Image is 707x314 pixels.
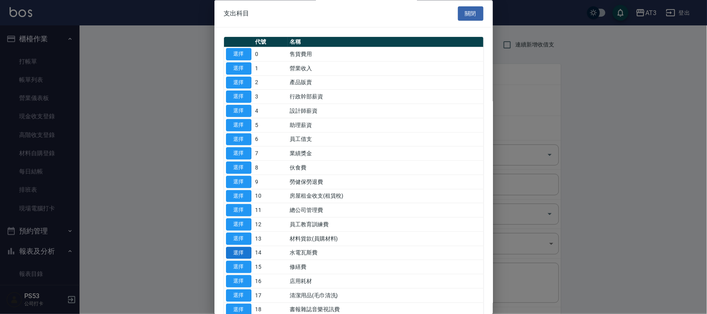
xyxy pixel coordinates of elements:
[288,289,483,303] td: 清潔用品(毛巾清洗)
[226,91,251,103] button: 選擇
[226,190,251,202] button: 選擇
[288,246,483,260] td: 水電瓦斯費
[226,176,251,188] button: 選擇
[224,10,249,17] span: 支出科目
[288,37,483,48] th: 名稱
[226,148,251,160] button: 選擇
[253,274,288,289] td: 16
[458,6,483,21] button: 關閉
[288,260,483,274] td: 修繕費
[253,37,288,48] th: 代號
[253,232,288,246] td: 13
[226,77,251,89] button: 選擇
[288,146,483,161] td: 業績獎金
[226,162,251,174] button: 選擇
[288,189,483,204] td: 房屋租金收支(租賃稅)
[226,219,251,231] button: 選擇
[226,48,251,61] button: 選擇
[253,218,288,232] td: 12
[226,275,251,288] button: 選擇
[288,133,483,147] td: 員工借支
[226,105,251,118] button: 選擇
[253,175,288,189] td: 9
[288,62,483,76] td: 營業收入
[288,218,483,232] td: 員工教育訓練費
[288,47,483,62] td: 售貨費用
[253,146,288,161] td: 7
[226,289,251,302] button: 選擇
[253,260,288,274] td: 15
[288,104,483,118] td: 設計師薪資
[226,247,251,259] button: 選擇
[226,119,251,131] button: 選擇
[288,232,483,246] td: 材料貨款(員購材料)
[253,47,288,62] td: 0
[253,76,288,90] td: 2
[288,175,483,189] td: 勞健保勞退費
[226,204,251,217] button: 選擇
[226,261,251,274] button: 選擇
[253,189,288,204] td: 10
[288,76,483,90] td: 產品販賣
[226,133,251,146] button: 選擇
[253,62,288,76] td: 1
[288,203,483,218] td: 總公司管理費
[226,233,251,245] button: 選擇
[253,118,288,133] td: 5
[288,161,483,175] td: 伙食費
[253,90,288,104] td: 3
[253,289,288,303] td: 17
[288,118,483,133] td: 助理薪資
[288,90,483,104] td: 行政幹部薪資
[253,104,288,118] td: 4
[226,62,251,75] button: 選擇
[253,133,288,147] td: 6
[253,246,288,260] td: 14
[288,274,483,289] td: 店用耗材
[253,203,288,218] td: 11
[253,161,288,175] td: 8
